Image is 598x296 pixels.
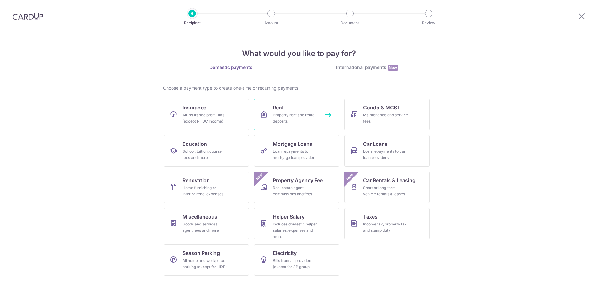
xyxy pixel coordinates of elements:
[273,148,318,161] div: Loan repayments to mortgage loan providers
[163,48,435,59] h4: What would you like to pay for?
[363,221,408,234] div: Income tax, property tax and stamp duty
[273,249,297,257] span: Electricity
[164,99,249,130] a: InsuranceAll insurance premiums (except NTUC Income)
[327,20,373,26] p: Document
[183,213,217,220] span: Miscellaneous
[163,64,299,71] div: Domestic payments
[299,64,435,71] div: International payments
[164,135,249,166] a: EducationSchool, tuition, course fees and more
[183,221,228,234] div: Goods and services, agent fees and more
[363,140,388,148] span: Car Loans
[164,172,249,203] a: RenovationHome furnishing or interior reno-expenses
[388,65,398,71] span: New
[183,104,206,111] span: Insurance
[254,135,339,166] a: Mortgage LoansLoan repayments to mortgage loan providers
[344,208,430,239] a: TaxesIncome tax, property tax and stamp duty
[273,257,318,270] div: Bills from all providers (except for SP group)
[164,208,249,239] a: MiscellaneousGoods and services, agent fees and more
[254,172,264,182] span: New
[183,112,228,124] div: All insurance premiums (except NTUC Income)
[273,140,312,148] span: Mortgage Loans
[363,112,408,124] div: Maintenance and service fees
[344,172,355,182] span: New
[273,104,284,111] span: Rent
[344,172,430,203] a: Car Rentals & LeasingShort or long‑term vehicle rentals & leasesNew
[273,177,323,184] span: Property Agency Fee
[363,148,408,161] div: Loan repayments to car loan providers
[273,221,318,240] div: Includes domestic helper salaries, expenses and more
[183,257,228,270] div: All home and workplace parking (except for HDB)
[363,104,400,111] span: Condo & MCST
[183,177,210,184] span: Renovation
[169,20,215,26] p: Recipient
[273,112,318,124] div: Property rent and rental deposits
[163,85,435,91] div: Choose a payment type to create one-time or recurring payments.
[248,20,294,26] p: Amount
[183,148,228,161] div: School, tuition, course fees and more
[254,208,339,239] a: Helper SalaryIncludes domestic helper salaries, expenses and more
[344,99,430,130] a: Condo & MCSTMaintenance and service fees
[405,20,452,26] p: Review
[183,140,207,148] span: Education
[183,185,228,197] div: Home furnishing or interior reno-expenses
[254,99,339,130] a: RentProperty rent and rental deposits
[164,244,249,276] a: Season ParkingAll home and workplace parking (except for HDB)
[183,249,220,257] span: Season Parking
[363,213,378,220] span: Taxes
[254,244,339,276] a: ElectricityBills from all providers (except for SP group)
[254,172,339,203] a: Property Agency FeeReal estate agent commissions and feesNew
[363,185,408,197] div: Short or long‑term vehicle rentals & leases
[273,185,318,197] div: Real estate agent commissions and fees
[363,177,415,184] span: Car Rentals & Leasing
[13,13,43,20] img: CardUp
[273,213,304,220] span: Helper Salary
[344,135,430,166] a: Car LoansLoan repayments to car loan providers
